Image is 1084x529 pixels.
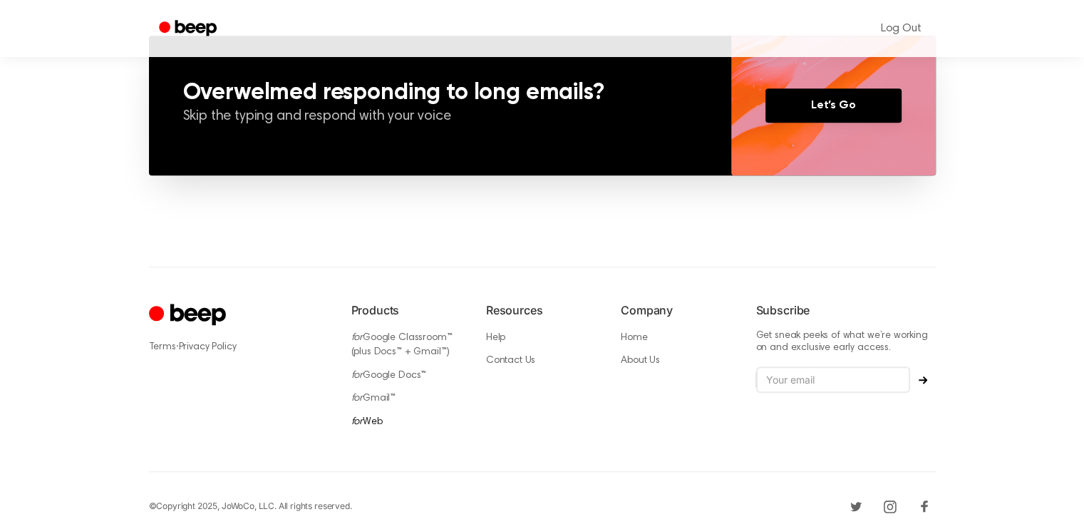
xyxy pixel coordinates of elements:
[351,394,396,404] a: forGmail™
[149,342,176,352] a: Terms
[183,81,697,104] h3: Overwelmed responding to long emails?
[149,500,352,513] div: © Copyright 2025, JoWoCo, LLC. All rights reserved.
[879,495,902,518] a: Instagram
[351,333,453,358] a: forGoogle Classroom™ (plus Docs™ + Gmail™)
[756,330,936,355] p: Get sneak peeks of what we’re working on and exclusive early access.
[351,371,427,381] a: forGoogle Docs™
[913,495,936,518] a: Facebook
[149,15,229,43] a: Beep
[183,107,697,127] p: Skip the typing and respond with your voice
[765,88,902,123] a: Let’s Go
[621,333,647,343] a: Home
[621,356,660,366] a: About Us
[845,495,867,518] a: Twitter
[351,333,363,343] i: for
[756,366,910,394] input: Your email
[149,302,229,329] a: Cruip
[910,376,936,384] button: Subscribe
[486,302,598,319] h6: Resources
[351,394,363,404] i: for
[486,333,505,343] a: Help
[179,342,237,352] a: Privacy Policy
[351,417,383,427] a: forWeb
[867,11,936,46] a: Log Out
[756,302,936,319] h6: Subscribe
[351,417,363,427] i: for
[149,339,329,354] div: ·
[621,302,733,319] h6: Company
[351,302,463,319] h6: Products
[351,371,363,381] i: for
[486,356,535,366] a: Contact Us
